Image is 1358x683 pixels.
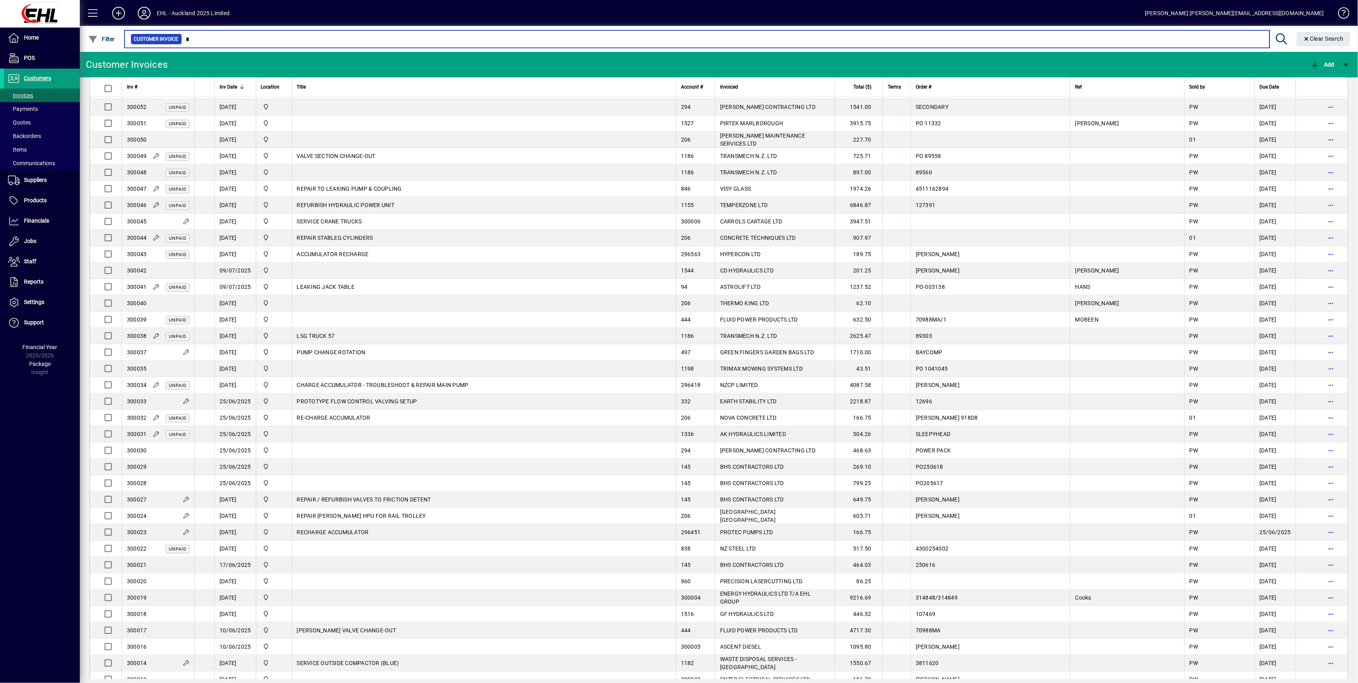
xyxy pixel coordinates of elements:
[261,348,287,357] span: EHL AUCKLAND
[835,377,883,393] td: 4087.58
[1190,267,1198,274] span: PW
[24,278,44,285] span: Reports
[24,319,44,326] span: Support
[1332,2,1348,28] a: Knowledge Base
[1255,312,1296,328] td: [DATE]
[24,217,49,224] span: Financials
[297,153,376,159] span: VALVE SECTION CHANGE-OUT
[1075,120,1119,126] span: [PERSON_NAME]
[88,36,115,42] span: Filter
[1325,264,1338,277] button: More options
[1325,640,1338,653] button: More options
[1190,136,1196,143] span: 01
[888,83,901,91] span: Terms
[1325,624,1338,637] button: More options
[297,235,373,241] span: REPAIR STABLEG CYLINDERS
[1255,115,1296,132] td: [DATE]
[24,55,35,61] span: POS
[4,28,80,48] a: Home
[1145,7,1324,20] div: [PERSON_NAME] [PERSON_NAME][EMAIL_ADDRESS][DOMAIN_NAME]
[220,83,237,91] span: Inv Date
[1190,186,1198,192] span: PW
[681,235,691,241] span: 206
[835,99,883,115] td: 1541.00
[127,333,147,339] span: 300038
[1325,182,1338,195] button: More options
[681,186,691,192] span: 846
[127,153,147,159] span: 300049
[720,300,769,306] span: THERMO KING LTD
[681,267,694,274] span: 1544
[1325,346,1338,359] button: More options
[720,218,782,225] span: CARROLS CARTAGE LTD
[127,300,147,306] span: 300040
[835,279,883,295] td: 1237.52
[1325,575,1338,588] button: More options
[169,252,186,257] span: Unpaid
[1255,263,1296,279] td: [DATE]
[24,177,47,183] span: Suppliers
[214,181,256,197] td: [DATE]
[1190,83,1250,91] div: Sold by
[134,35,178,43] span: Customer Invoice
[127,365,147,372] span: 300035
[1190,120,1198,126] span: PW
[916,365,948,372] span: PO 1041045
[1325,542,1338,555] button: More options
[1190,169,1198,176] span: PW
[681,120,694,126] span: 1527
[214,246,256,263] td: [DATE]
[1325,395,1338,408] button: More options
[916,251,960,257] span: [PERSON_NAME]
[1255,197,1296,213] td: [DATE]
[297,186,402,192] span: REPAIR TO LEAKING PUMP & COUPLING
[720,120,784,126] span: PIRTEK MARLBOROUGH
[681,83,703,91] span: Account #
[4,89,80,102] a: Invoices
[916,153,941,159] span: PO 89558
[86,58,168,71] div: Customer Invoices
[214,115,256,132] td: [DATE]
[261,282,287,291] span: EHL AUCKLAND
[261,332,287,340] span: EHL AUCKLAND
[261,250,287,259] span: EHL AUCKLAND
[127,382,147,388] span: 300034
[297,251,369,257] span: ACCUMULATOR RECHARGE
[916,349,942,355] span: BAYCOMP
[131,6,157,20] button: Profile
[1075,284,1091,290] span: HANS
[1190,316,1198,323] span: PW
[835,263,883,279] td: 201.25
[1190,153,1198,159] span: PW
[157,7,230,20] div: EHL - Auckland 2025 Limited
[4,102,80,116] a: Payments
[169,285,186,290] span: Unpaid
[297,218,362,225] span: SERVICE CRANE TRUCKS
[8,133,41,139] span: Backorders
[214,213,256,230] td: [DATE]
[1325,297,1338,310] button: More options
[169,154,186,159] span: Unpaid
[127,316,147,323] span: 300039
[127,136,147,143] span: 300050
[681,104,691,110] span: 294
[127,83,190,91] div: Inv #
[214,164,256,181] td: [DATE]
[916,186,949,192] span: 4511162894
[169,236,186,241] span: Unpaid
[1190,333,1198,339] span: PW
[681,333,694,339] span: 1186
[8,92,33,99] span: Invoices
[127,251,147,257] span: 300043
[1190,83,1206,91] span: Sold by
[214,197,256,213] td: [DATE]
[4,292,80,312] a: Settings
[835,164,883,181] td: 897.00
[1255,181,1296,197] td: [DATE]
[1255,377,1296,393] td: [DATE]
[24,238,36,244] span: Jobs
[720,153,777,159] span: TRANSMECH N.Z. LTD
[8,119,31,126] span: Quotes
[8,106,38,112] span: Payments
[261,397,287,406] span: EHL AUCKLAND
